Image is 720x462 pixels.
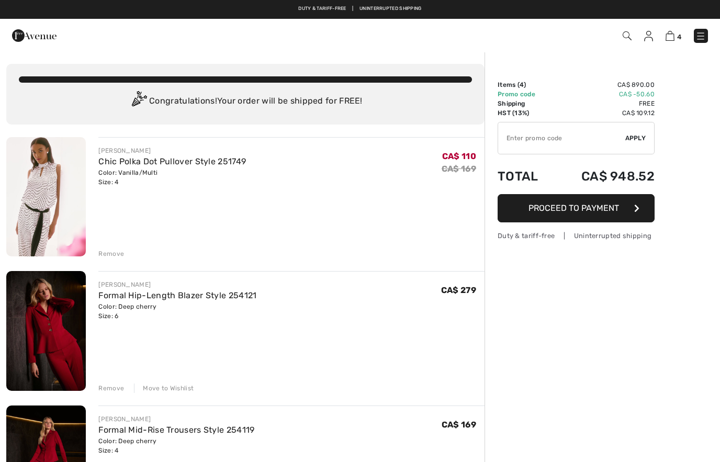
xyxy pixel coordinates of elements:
[442,420,476,430] span: CA$ 169
[98,302,256,321] div: Color: Deep cherry Size: 6
[98,436,254,455] div: Color: Deep cherry Size: 4
[98,425,254,435] a: Formal Mid-Rise Trousers Style 254119
[554,89,655,99] td: CA$ -50.60
[498,80,554,89] td: Items ( )
[134,384,194,393] div: Move to Wishlist
[19,91,472,112] div: Congratulations! Your order will be shipped for FREE!
[498,99,554,108] td: Shipping
[98,280,256,289] div: [PERSON_NAME]
[98,146,246,155] div: [PERSON_NAME]
[498,122,625,154] input: Promo code
[677,33,681,41] span: 4
[498,231,655,241] div: Duty & tariff-free | Uninterrupted shipping
[441,285,476,295] span: CA$ 279
[554,159,655,194] td: CA$ 948.52
[98,156,246,166] a: Chic Polka Dot Pullover Style 251749
[666,31,674,41] img: Shopping Bag
[98,290,256,300] a: Formal Hip-Length Blazer Style 254121
[554,80,655,89] td: CA$ 890.00
[12,25,57,46] img: 1ère Avenue
[623,31,632,40] img: Search
[695,31,706,41] img: Menu
[528,203,619,213] span: Proceed to Payment
[98,249,124,258] div: Remove
[498,194,655,222] button: Proceed to Payment
[666,29,681,42] a: 4
[98,414,254,424] div: [PERSON_NAME]
[442,164,476,174] s: CA$ 169
[625,133,646,143] span: Apply
[128,91,149,112] img: Congratulation2.svg
[6,271,86,390] img: Formal Hip-Length Blazer Style 254121
[498,108,554,118] td: HST (13%)
[98,384,124,393] div: Remove
[12,30,57,40] a: 1ère Avenue
[498,159,554,194] td: Total
[442,151,476,161] span: CA$ 110
[6,137,86,256] img: Chic Polka Dot Pullover Style 251749
[98,168,246,187] div: Color: Vanilla/Multi Size: 4
[554,108,655,118] td: CA$ 109.12
[498,89,554,99] td: Promo code
[554,99,655,108] td: Free
[644,31,653,41] img: My Info
[520,81,524,88] span: 4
